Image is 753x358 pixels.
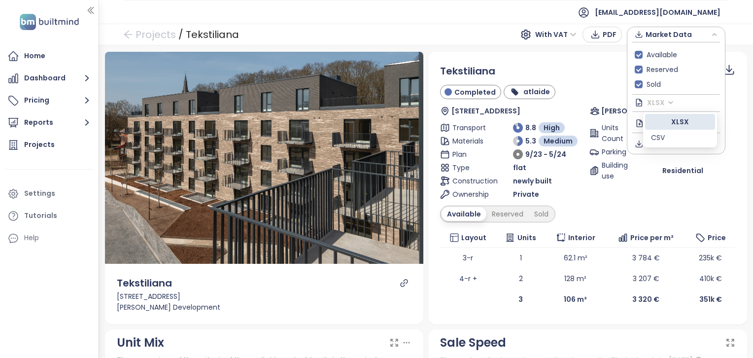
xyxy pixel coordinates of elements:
a: arrow-left Projects [123,26,176,43]
a: link [400,279,409,287]
a: Home [5,46,93,66]
div: Sale Speed [440,333,506,352]
div: Unit Mix [117,333,164,352]
b: atlaide [523,87,550,97]
span: XLSX [647,95,674,110]
a: Settings [5,184,93,204]
div: XLSX [645,114,715,130]
span: Completed [454,87,496,98]
span: Interior [568,232,595,243]
button: Dashboard [5,69,93,88]
td: 1 [496,248,546,268]
div: [PERSON_NAME] Development [117,302,412,313]
a: Projects [5,135,93,155]
div: Available [442,207,486,221]
span: Price [708,232,726,243]
span: arrow-left [123,30,133,39]
b: 106 m² [564,294,587,304]
span: 5.3 [525,136,536,146]
img: logo [17,12,82,32]
div: / [178,26,183,43]
span: [STREET_ADDRESS] [451,106,520,116]
button: Download [632,136,720,151]
span: Plan [452,149,489,160]
span: [PERSON_NAME] Development [601,106,711,116]
span: Type [452,162,489,173]
span: [EMAIL_ADDRESS][DOMAIN_NAME] [595,0,720,24]
div: button [632,27,720,42]
span: Units [517,232,536,243]
button: PDF [582,27,622,42]
td: 2 [496,268,546,289]
b: 3 [518,294,523,304]
span: With VAT [535,27,577,42]
a: Tutorials [5,206,93,226]
span: Building use [602,160,638,181]
div: Projects [24,139,55,151]
span: Reserved [643,64,682,75]
span: Parking [602,146,638,157]
span: Transport [452,122,489,133]
span: flat [513,162,526,173]
div: [STREET_ADDRESS] [117,291,412,302]
span: newly built [513,176,552,186]
span: Market Data [646,27,709,42]
span: Available [643,49,681,60]
span: Construction [452,176,489,186]
div: Help [24,232,39,244]
span: 410k € [699,274,722,284]
span: Price per m² [630,232,674,243]
span: Materials [452,136,489,146]
span: Medium [544,136,573,146]
td: 3-r [440,248,496,268]
span: Residential [662,165,703,176]
button: Pricing [5,91,93,110]
div: Settings [24,187,55,200]
span: Ownership [452,189,489,200]
span: Tekstiliana [440,64,495,79]
td: 62.1 m² [546,248,606,268]
div: Tutorials [24,210,57,222]
button: Columns [632,114,720,130]
div: Help [5,228,93,248]
span: High [544,122,560,133]
span: 3 207 € [633,274,659,284]
div: Reserved [486,207,529,221]
b: 351k € [699,294,722,304]
div: CSV [651,132,709,143]
div: CSV [645,130,715,145]
span: 3 784 € [632,253,660,263]
div: Sold [529,207,554,221]
button: Reports [5,113,93,133]
div: Tekstiliana [117,276,172,291]
span: 235k € [699,253,722,263]
div: Tekstiliana [186,26,239,43]
div: Home [24,50,45,62]
b: 3 320 € [632,294,659,304]
span: Private [513,189,539,200]
span: PDF [603,29,616,40]
span: 9/23 - 5/24 [525,149,566,160]
span: Layout [461,232,486,243]
div: XLSX [651,116,709,127]
span: 8.8 [525,122,536,133]
td: 4-r + [440,268,496,289]
span: - [662,147,666,157]
td: 128 m² [546,268,606,289]
span: Sold [643,79,665,90]
span: Units Count [602,122,638,144]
